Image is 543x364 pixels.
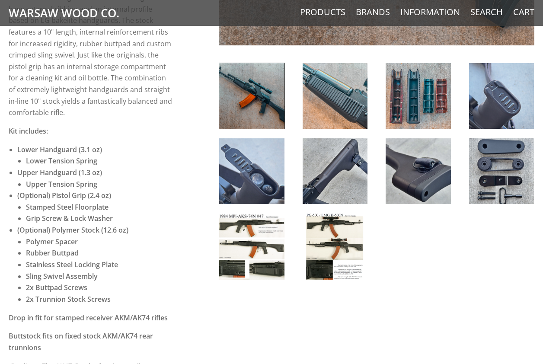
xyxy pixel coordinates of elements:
[9,331,153,352] strong: Buttstock fits on fixed stock AKM/AK74 rear trunnions
[17,145,102,154] strong: Lower Handguard (3.1 oz)
[26,271,98,281] strong: Sling Swivel Assembly
[386,138,450,204] img: East German AK-74 Prototype Furniture
[9,313,168,322] strong: Drop in fit for stamped receiver AKM/AK74 rifles
[219,138,284,204] img: East German AK-74 Prototype Furniture
[219,214,284,279] img: East German AK-74 Prototype Furniture
[469,138,534,204] img: East German AK-74 Prototype Furniture
[26,179,97,189] strong: Upper Tension Spring
[17,168,102,177] strong: Upper Handguard (1.3 oz)
[303,138,367,204] img: East German AK-74 Prototype Furniture
[26,294,111,304] strong: 2x Trunnion Stock Screws
[470,6,503,18] a: Search
[303,63,367,129] img: East German AK-74 Prototype Furniture
[26,237,78,246] strong: Polymer Spacer
[9,126,48,136] strong: Kit includes:
[513,6,534,18] a: Cart
[356,6,390,18] a: Brands
[386,63,450,129] img: East German AK-74 Prototype Furniture
[17,225,128,235] strong: (Optional) Polymer Stock (12.6 oz)
[26,260,118,269] strong: Stainless Steel Locking Plate
[26,156,97,166] strong: Lower Tension Spring
[26,214,113,223] strong: Grip Screw & Lock Washer
[400,6,460,18] a: Information
[26,283,87,292] strong: 2x Buttpad Screws
[219,63,284,129] img: East German AK-74 Prototype Furniture
[303,214,367,279] img: East German AK-74 Prototype Furniture
[17,191,111,200] strong: (Optional) Pistol Grip (2.4 oz)
[26,248,79,258] strong: Rubber Buttpad
[469,63,534,129] img: East German AK-74 Prototype Furniture
[300,6,345,18] a: Products
[26,202,109,212] strong: Stamped Steel Floorplate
